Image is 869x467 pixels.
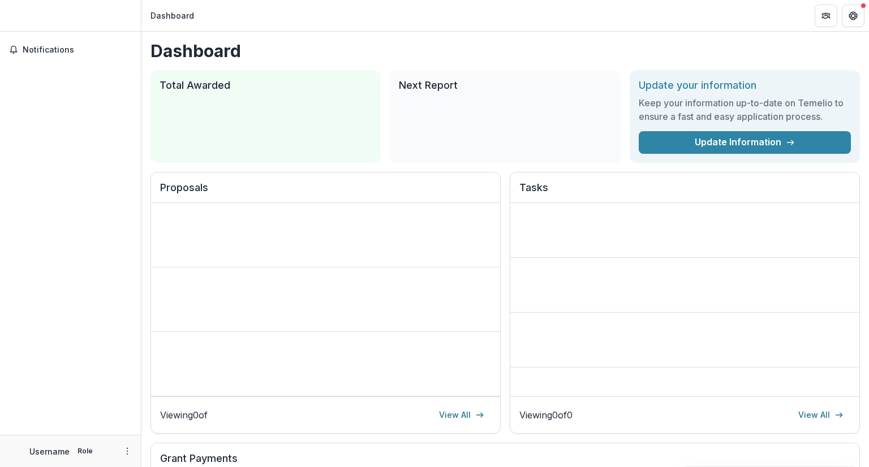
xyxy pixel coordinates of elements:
[23,45,132,55] span: Notifications
[815,5,837,27] button: Partners
[150,10,194,21] div: Dashboard
[146,7,199,24] nav: breadcrumb
[639,96,851,123] h3: Keep your information up-to-date on Temelio to ensure a fast and easy application process.
[150,41,860,61] h1: Dashboard
[519,408,573,422] p: Viewing 0 of 0
[432,406,491,424] a: View All
[842,5,864,27] button: Get Help
[791,406,850,424] a: View All
[519,181,850,203] h2: Tasks
[74,446,96,456] p: Role
[399,79,611,92] h2: Next Report
[639,131,851,154] a: Update Information
[160,181,491,203] h2: Proposals
[5,41,136,59] button: Notifications
[121,444,134,458] button: More
[639,79,851,92] h2: Update your information
[160,79,372,92] h2: Total Awarded
[29,446,70,457] p: Username
[160,408,208,422] p: Viewing 0 of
